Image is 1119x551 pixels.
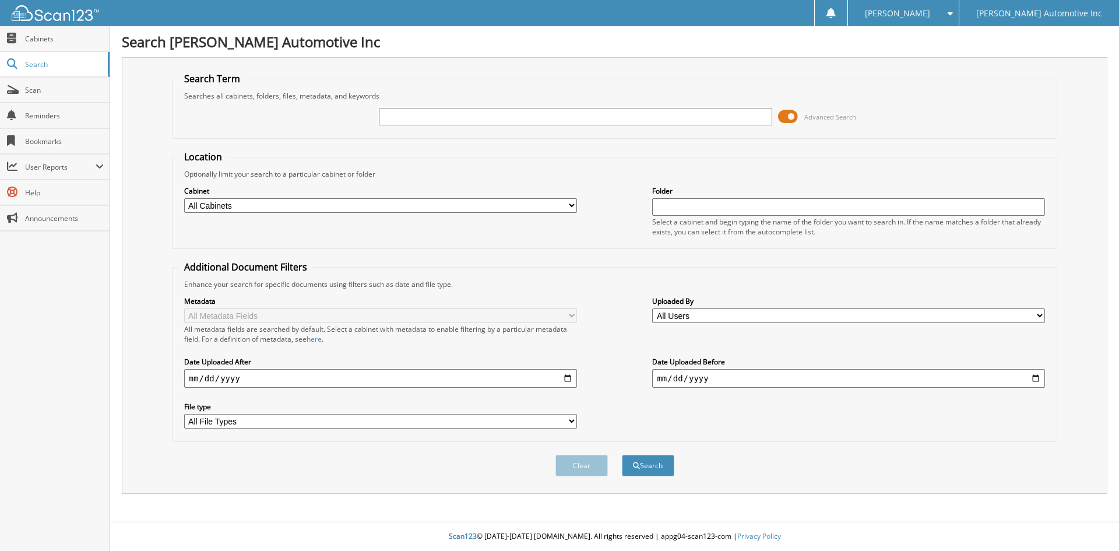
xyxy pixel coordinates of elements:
[307,334,322,344] a: here
[184,296,577,306] label: Metadata
[184,186,577,196] label: Cabinet
[652,369,1045,388] input: end
[178,261,313,273] legend: Additional Document Filters
[25,59,102,69] span: Search
[184,369,577,388] input: start
[976,10,1102,17] span: [PERSON_NAME] Automotive Inc
[25,85,104,95] span: Scan
[804,113,856,121] span: Advanced Search
[622,455,674,476] button: Search
[184,357,577,367] label: Date Uploaded After
[25,136,104,146] span: Bookmarks
[12,5,99,21] img: scan123-logo-white.svg
[184,324,577,344] div: All metadata fields are searched by default. Select a cabinet with metadata to enable filtering b...
[25,162,96,172] span: User Reports
[449,531,477,541] span: Scan123
[178,279,1051,289] div: Enhance your search for specific documents using filters such as date and file type.
[737,531,781,541] a: Privacy Policy
[25,111,104,121] span: Reminders
[178,150,228,163] legend: Location
[25,188,104,198] span: Help
[652,217,1045,237] div: Select a cabinet and begin typing the name of the folder you want to search in. If the name match...
[110,522,1119,551] div: © [DATE]-[DATE] [DOMAIN_NAME]. All rights reserved | appg04-scan123-com |
[184,402,577,412] label: File type
[652,186,1045,196] label: Folder
[122,32,1107,51] h1: Search [PERSON_NAME] Automotive Inc
[178,72,246,85] legend: Search Term
[865,10,930,17] span: [PERSON_NAME]
[178,91,1051,101] div: Searches all cabinets, folders, files, metadata, and keywords
[25,213,104,223] span: Announcements
[25,34,104,44] span: Cabinets
[652,296,1045,306] label: Uploaded By
[652,357,1045,367] label: Date Uploaded Before
[178,169,1051,179] div: Optionally limit your search to a particular cabinet or folder
[555,455,608,476] button: Clear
